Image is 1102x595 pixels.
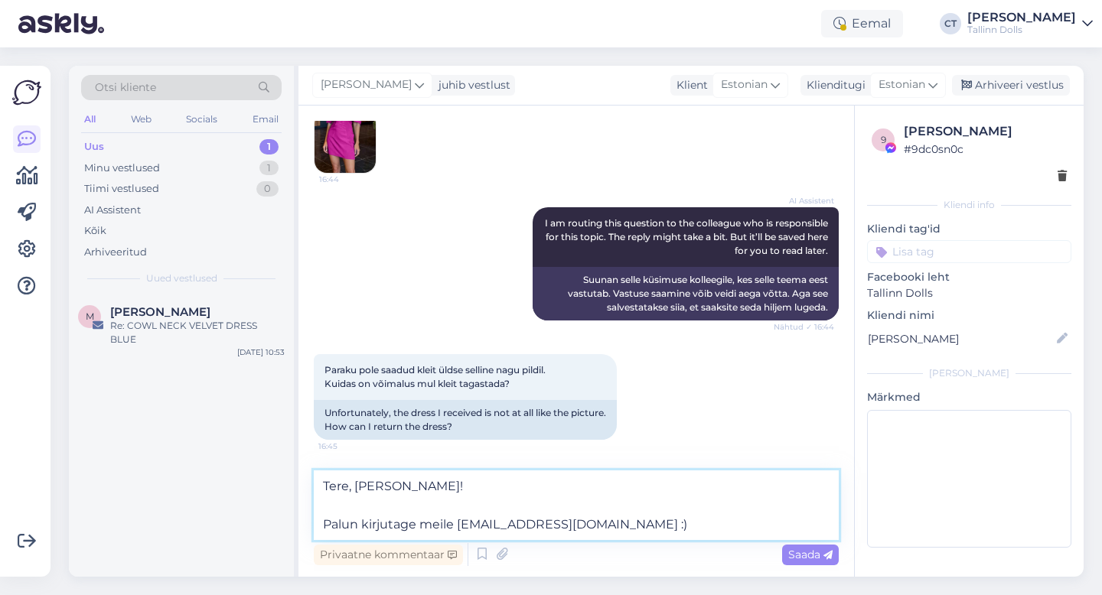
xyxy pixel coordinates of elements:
div: Web [128,109,155,129]
textarea: Tere, [PERSON_NAME]! Palun kirjutage meile [EMAIL_ADDRESS][DOMAIN_NAME] :) [314,470,839,540]
div: Tiimi vestlused [84,181,159,197]
span: 16:44 [319,174,377,185]
span: 9 [881,134,886,145]
div: Klient [670,77,708,93]
div: Re: COWL NECK VELVET DRESS BLUE [110,319,285,346]
p: Märkmed [867,389,1071,405]
span: AI Assistent [777,195,834,206]
div: Kõik [84,223,106,239]
img: Attachment [315,112,376,173]
a: [PERSON_NAME]Tallinn Dolls [967,11,1093,36]
div: Minu vestlused [84,161,160,176]
div: Suunan selle küsimuse kolleegile, kes selle teema eest vastutab. Vastuse saamine võib veidi aega ... [533,267,839,320]
input: Lisa nimi [868,330,1054,347]
div: [PERSON_NAME] [867,366,1071,380]
span: Paraku pole saadud kleit üldse selline nagu pildil. Kuidas on võimalus mul kleit tagastada? [324,364,548,389]
span: M [86,311,94,322]
div: Socials [183,109,220,129]
span: Uued vestlused [146,271,217,285]
img: Askly Logo [12,78,41,107]
div: 1 [259,139,279,154]
div: Klienditugi [800,77,866,93]
span: [PERSON_NAME] [321,76,412,93]
p: Tallinn Dolls [867,285,1071,301]
div: Arhiveeritud [84,245,147,260]
div: 0 [256,181,279,197]
div: AI Assistent [84,203,141,218]
div: All [81,109,99,129]
div: # 9dc0sn0c [904,141,1067,158]
span: I am routing this question to the colleague who is responsible for this topic. The reply might ta... [545,217,830,256]
div: Uus [84,139,104,154]
div: Eemal [821,10,903,37]
div: Email [249,109,282,129]
div: Tallinn Dolls [967,24,1076,36]
div: [PERSON_NAME] [904,122,1067,141]
div: Kliendi info [867,198,1071,212]
div: CT [940,13,961,34]
div: Unfortunately, the dress I received is not at all like the picture. How can I return the dress? [314,400,617,440]
div: 1 [259,161,279,176]
div: Privaatne kommentaar [314,545,463,565]
div: [PERSON_NAME] [967,11,1076,24]
span: Estonian [879,76,925,93]
input: Lisa tag [867,240,1071,263]
span: Estonian [721,76,768,93]
p: Facebooki leht [867,269,1071,285]
div: juhib vestlust [432,77,510,93]
div: Arhiveeri vestlus [952,75,1070,96]
span: 16:45 [318,441,376,452]
span: Mirjam Lauringson [110,305,210,319]
p: Kliendi tag'id [867,221,1071,237]
span: Otsi kliente [95,80,156,96]
span: Saada [788,548,833,561]
span: Nähtud ✓ 16:44 [774,321,834,333]
div: [DATE] 10:53 [237,346,285,358]
p: Kliendi nimi [867,307,1071,324]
